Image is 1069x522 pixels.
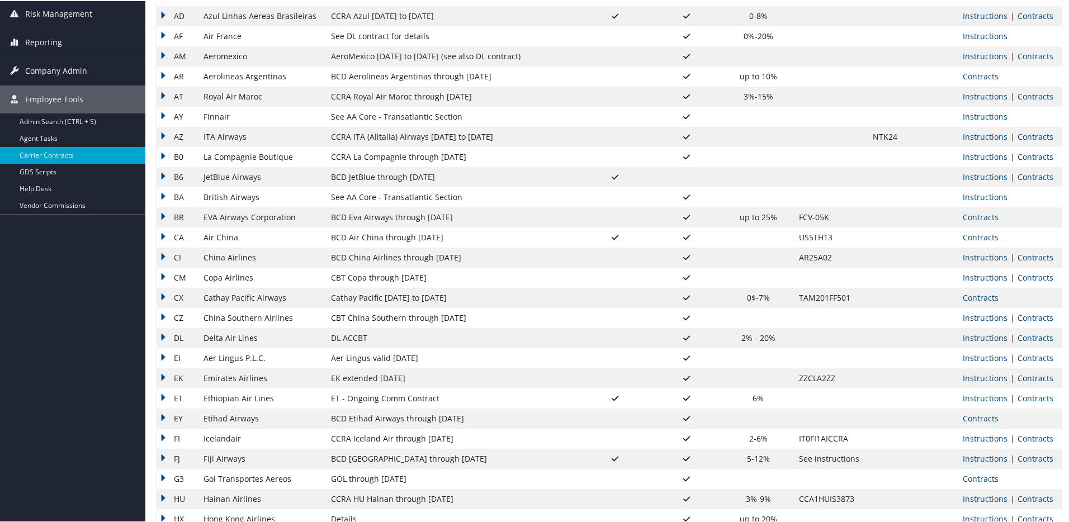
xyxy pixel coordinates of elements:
a: View Contracts [1018,50,1053,60]
a: View Contracts [1018,331,1053,342]
span: | [1007,372,1018,382]
td: BA [157,186,198,206]
td: CCA1HUIS3873 [793,488,867,508]
td: Aer Lingus valid [DATE] [325,347,580,367]
td: GOL through [DATE] [325,468,580,488]
td: EK extended [DATE] [325,367,580,387]
td: B0 [157,146,198,166]
td: ET [157,387,198,407]
td: Cathay Pacific Airways [198,287,325,307]
span: | [1007,130,1018,141]
td: CBT China Southern through [DATE] [325,307,580,327]
span: | [1007,10,1018,20]
span: | [1007,492,1018,503]
span: | [1007,352,1018,362]
td: Aerolineas Argentinas [198,65,325,86]
td: ET - Ongoing Comm Contract [325,387,580,407]
span: Company Admin [25,56,87,84]
a: View Contracts [1018,150,1053,161]
td: Cathay Pacific [DATE] to [DATE] [325,287,580,307]
td: CX [157,287,198,307]
td: Air China [198,226,325,246]
a: View Contracts [963,291,999,302]
span: Employee Tools [25,84,83,112]
td: FI [157,428,198,448]
td: 0%-20% [723,25,793,45]
td: Ethiopian Air Lines [198,387,325,407]
td: CI [157,246,198,267]
span: Reporting [25,27,62,55]
td: AR25A02 [793,246,867,267]
td: Azul Linhas Aereas Brasileiras [198,5,325,25]
td: AD [157,5,198,25]
a: View Contracts [1018,452,1053,463]
td: See AA Core - Transatlantic Section [325,106,580,126]
a: View Contracts [1018,392,1053,402]
td: See AA Core - Transatlantic Section [325,186,580,206]
td: US5TH13 [793,226,867,246]
td: Icelandair [198,428,325,448]
td: EI [157,347,198,367]
a: View Contracts [963,70,999,80]
td: EVA Airways Corporation [198,206,325,226]
a: View Ticketing Instructions [963,191,1007,201]
td: ITA Airways [198,126,325,146]
a: View Contracts [963,412,999,423]
span: | [1007,452,1018,463]
td: 0$-7% [723,287,793,307]
a: View Contracts [963,472,999,483]
a: View Contracts [1018,10,1053,20]
span: | [1007,392,1018,402]
td: BCD [GEOGRAPHIC_DATA] through [DATE] [325,448,580,468]
td: 2% - 20% [723,327,793,347]
td: Gol Transportes Aereos [198,468,325,488]
td: BCD Eva Airways through [DATE] [325,206,580,226]
td: Delta Air Lines [198,327,325,347]
a: View Ticketing Instructions [963,271,1007,282]
a: View Ticketing Instructions [963,352,1007,362]
td: AY [157,106,198,126]
a: View Contracts [1018,372,1053,382]
td: CCRA ITA (Alitalia) Airways [DATE] to [DATE] [325,126,580,146]
td: AeroMexico [DATE] to [DATE] (see also DL contract) [325,45,580,65]
a: View Contracts [1018,130,1053,141]
a: View Ticketing Instructions [963,10,1007,20]
td: CCRA La Compagnie through [DATE] [325,146,580,166]
a: View Ticketing Instructions [963,492,1007,503]
span: | [1007,150,1018,161]
a: View Contracts [1018,90,1053,101]
td: AM [157,45,198,65]
td: 3%-9% [723,488,793,508]
a: View Ticketing Instructions [963,372,1007,382]
a: View Contracts [1018,432,1053,443]
a: View Contracts [1018,492,1053,503]
td: JetBlue Airways [198,166,325,186]
td: British Airways [198,186,325,206]
td: IT0FI1AICCRA [793,428,867,448]
a: View Ticketing Instructions [963,392,1007,402]
td: TAM201FF501 [793,287,867,307]
a: View Contracts [1018,170,1053,181]
td: EY [157,407,198,428]
a: View Ticketing Instructions [963,432,1007,443]
span: | [1007,251,1018,262]
td: B6 [157,166,198,186]
td: ZZCLA2ZZ [793,367,867,387]
a: View Contracts [963,231,999,241]
td: La Compagnie Boutique [198,146,325,166]
span: | [1007,90,1018,101]
a: View Ticketing Instructions [963,251,1007,262]
a: View Ticketing Instructions [963,331,1007,342]
td: BCD Etihad Airways through [DATE] [325,407,580,428]
td: AR [157,65,198,86]
td: Emirates Airlines [198,367,325,387]
a: View Ticketing Instructions [963,311,1007,322]
td: DL ACCBT [325,327,580,347]
a: View Contracts [1018,251,1053,262]
td: BCD JetBlue through [DATE] [325,166,580,186]
td: up to 10% [723,65,793,86]
a: View Ticketing Instructions [963,50,1007,60]
td: Fiji Airways [198,448,325,468]
a: View Contracts [1018,271,1053,282]
td: G3 [157,468,198,488]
